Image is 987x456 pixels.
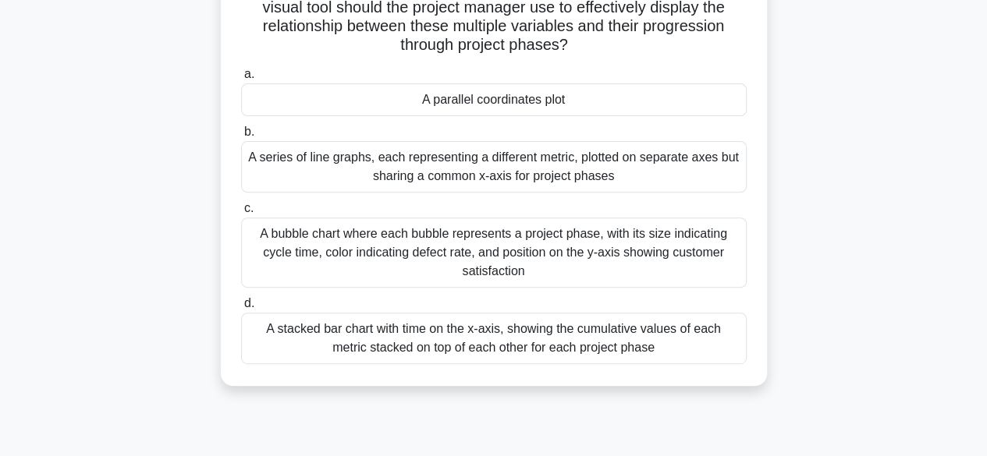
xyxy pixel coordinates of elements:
span: d. [244,296,254,309]
div: A series of line graphs, each representing a different metric, plotted on separate axes but shari... [241,141,747,193]
div: A parallel coordinates plot [241,83,747,116]
span: b. [244,125,254,138]
div: A bubble chart where each bubble represents a project phase, with its size indicating cycle time,... [241,217,747,288]
span: a. [244,67,254,80]
span: c. [244,201,254,214]
div: A stacked bar chart with time on the x-axis, showing the cumulative values of each metric stacked... [241,313,747,364]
